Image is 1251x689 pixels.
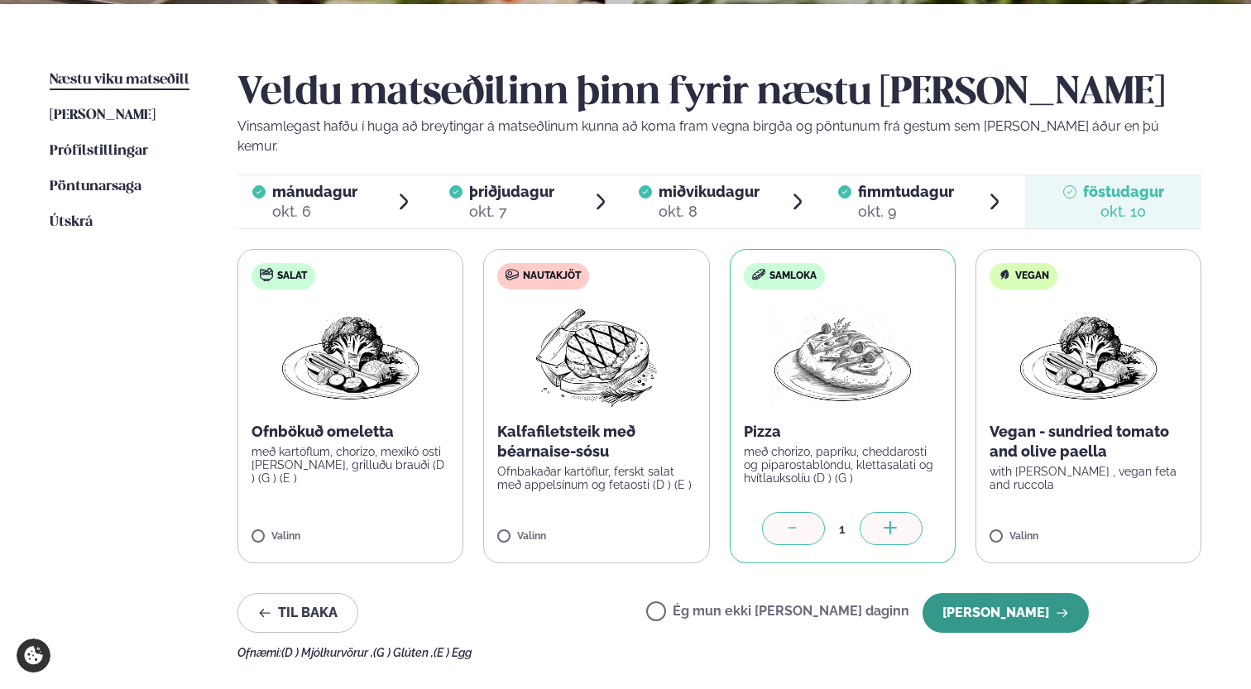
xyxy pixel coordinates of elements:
p: Pizza [744,422,942,442]
span: (G ) Glúten , [373,646,434,659]
a: Útskrá [50,213,93,232]
button: Til baka [237,593,358,633]
img: sandwich-new-16px.svg [752,269,765,280]
a: Prófílstillingar [50,141,148,161]
div: okt. 10 [1083,202,1164,222]
a: Cookie settings [17,639,50,672]
span: (D ) Mjólkurvörur , [281,646,373,659]
img: Vegan.png [278,303,424,409]
a: Pöntunarsaga [50,177,141,197]
img: Pizza-Bread.png [769,303,915,409]
div: okt. 8 [659,202,760,222]
span: Prófílstillingar [50,144,148,158]
span: Útskrá [50,215,93,229]
span: föstudagur [1083,183,1164,200]
a: [PERSON_NAME] [50,106,156,126]
span: miðvikudagur [659,183,760,200]
span: þriðjudagur [469,183,554,200]
span: fimmtudagur [858,183,954,200]
button: [PERSON_NAME] [923,593,1089,633]
span: (E ) Egg [434,646,472,659]
img: salad.svg [260,268,273,281]
p: Vegan - sundried tomato and olive paella [990,422,1187,462]
div: okt. 7 [469,202,554,222]
img: Vegan.svg [998,268,1011,281]
span: Salat [277,270,307,283]
span: Pöntunarsaga [50,179,141,194]
a: Næstu viku matseðill [50,70,189,90]
span: Samloka [769,270,817,283]
p: Ofnbakaðar kartöflur, ferskt salat með appelsínum og fetaosti (D ) (E ) [497,465,695,491]
p: Kalfafiletsteik með béarnaise-sósu [497,422,695,462]
div: okt. 6 [272,202,357,222]
span: Nautakjöt [523,270,581,283]
p: Ofnbökuð omeletta [252,422,449,442]
p: Vinsamlegast hafðu í huga að breytingar á matseðlinum kunna að koma fram vegna birgða og pöntunum... [237,117,1201,156]
img: beef.svg [506,268,519,281]
div: 1 [825,519,860,538]
p: with [PERSON_NAME] , vegan feta and ruccola [990,465,1187,491]
p: með kartöflum, chorizo, mexíkó osti [PERSON_NAME], grilluðu brauði (D ) (G ) (E ) [252,445,449,485]
img: Vegan.png [1016,303,1162,409]
p: með chorizo, papríku, cheddarosti og piparostablöndu, klettasalati og hvítlauksolíu (D ) (G ) [744,445,942,485]
h2: Veldu matseðilinn þinn fyrir næstu [PERSON_NAME] [237,70,1201,117]
span: Vegan [1015,270,1049,283]
img: Beef-Meat.png [524,303,670,409]
div: okt. 9 [858,202,954,222]
span: mánudagur [272,183,357,200]
span: [PERSON_NAME] [50,108,156,122]
span: Næstu viku matseðill [50,73,189,87]
div: Ofnæmi: [237,646,1201,659]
